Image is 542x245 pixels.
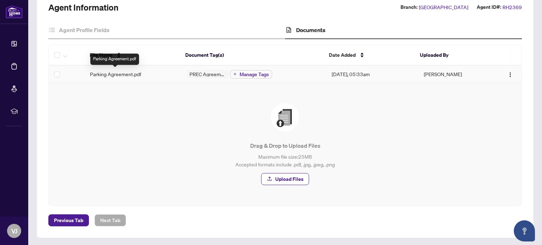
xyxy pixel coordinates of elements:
span: Date Added [329,51,356,59]
h2: Agent Information [48,2,119,13]
img: File Upload [271,103,299,131]
img: Logo [507,72,513,78]
button: Open asap [514,220,535,241]
button: Next Tab [95,214,126,226]
button: Upload Files [261,173,309,185]
span: VJ [11,226,17,236]
span: File UploadDrag & Drop to Upload FilesMaximum file size:25MBAccepted formats include .pdf, .jpg, ... [57,91,513,197]
span: Parking Agreement.pdf [90,70,141,78]
span: Previous Tab [54,215,83,226]
button: Manage Tags [230,70,272,79]
h4: Documents [296,26,325,34]
td: [DATE], 05:33am [326,66,418,83]
span: Manage Tags [240,72,269,77]
p: Maximum file size: 25 MB Accepted formats include .pdf, .jpg, .jpeg, .png [63,153,507,168]
span: PREC Agreement [187,72,229,76]
th: Uploaded By [414,45,486,66]
button: Logo [505,68,516,80]
span: [GEOGRAPHIC_DATA] [419,3,468,11]
td: [PERSON_NAME] [418,66,491,83]
span: plus [233,72,237,76]
span: File Name [90,51,113,59]
label: Branch: [401,3,417,11]
div: Parking Agreement.pdf [90,54,139,65]
span: Upload Files [275,173,303,185]
label: Agent ID#: [477,3,501,11]
img: logo [6,5,23,18]
span: RH2369 [502,3,522,11]
button: Previous Tab [48,214,89,226]
th: Document Tag(s) [180,45,323,66]
p: Drag & Drop to Upload Files [63,141,507,150]
h4: Agent Profile Fields [59,26,109,34]
th: Date Added [323,45,414,66]
th: File Name [84,45,180,66]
